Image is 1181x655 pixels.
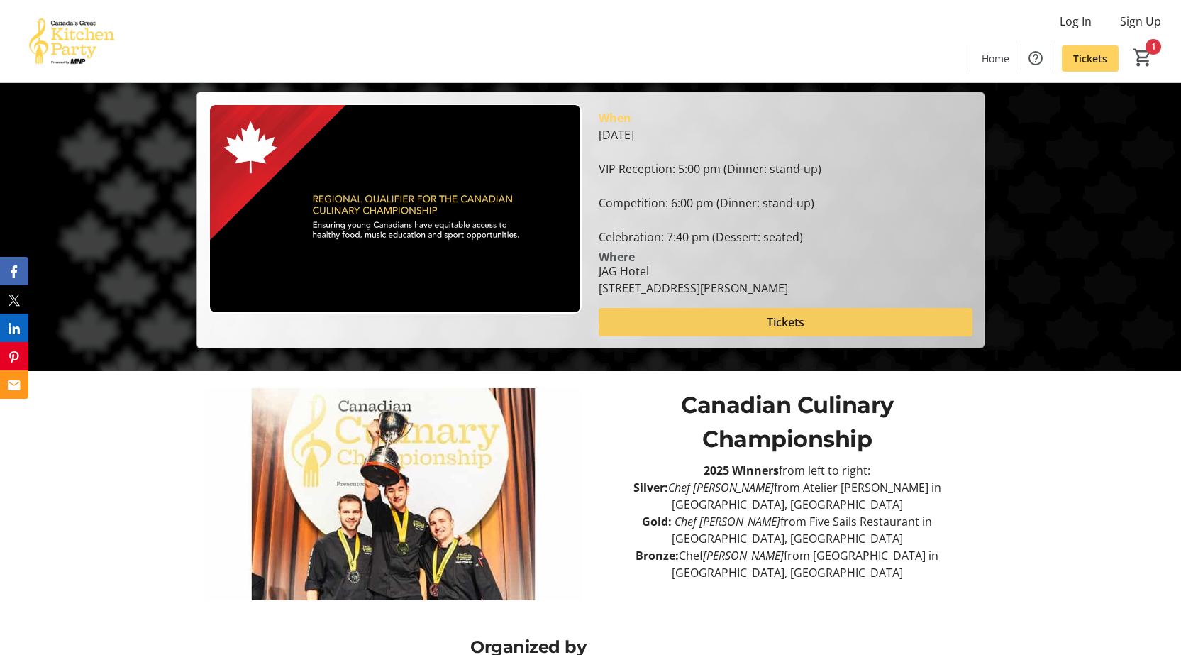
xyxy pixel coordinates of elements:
strong: Bronze: [636,548,679,563]
span: Sign Up [1120,13,1161,30]
a: Tickets [1062,45,1119,72]
span: Tickets [767,314,804,331]
img: Campaign CTA Media Photo [209,104,582,314]
button: Sign Up [1109,10,1172,33]
span: Canadian Culinary Championship [681,391,894,453]
strong: Silver: [633,480,668,495]
img: Canada’s Great Kitchen Party's Logo [9,6,135,77]
em: [PERSON_NAME] [703,548,784,563]
strong: Gold: [642,514,672,529]
span: Home [982,51,1009,66]
a: Home [970,45,1021,72]
span: Log In [1060,13,1092,30]
button: Help [1021,44,1050,72]
div: [STREET_ADDRESS][PERSON_NAME] [599,280,788,297]
div: Where [599,251,635,263]
button: Cart [1130,45,1155,70]
span: Tickets [1073,51,1107,66]
button: Log In [1048,10,1103,33]
img: undefined [205,388,582,600]
strong: 2025 Winners [704,463,779,478]
div: JAG Hotel [599,263,788,280]
p: from left to right: [599,462,975,479]
button: Tickets [599,308,972,336]
em: Chef [PERSON_NAME] [668,480,774,495]
p: Chef from [GEOGRAPHIC_DATA] in [GEOGRAPHIC_DATA], [GEOGRAPHIC_DATA] [599,547,975,581]
div: [DATE] VIP Reception: 5:00 pm (Dinner: stand-up) Competition: 6:00 pm (Dinner: stand-up) Celebrat... [599,126,972,246]
p: from Five Sails Restaurant in [GEOGRAPHIC_DATA], [GEOGRAPHIC_DATA] [599,513,975,547]
p: from Atelier [PERSON_NAME] in [GEOGRAPHIC_DATA], [GEOGRAPHIC_DATA] [599,479,975,513]
div: When [599,109,631,126]
em: Chef [PERSON_NAME] [675,514,780,529]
